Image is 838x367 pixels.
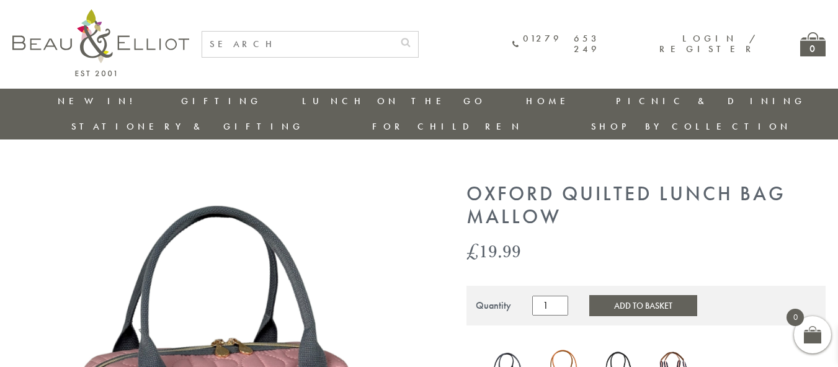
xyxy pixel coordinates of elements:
h1: Oxford Quilted Lunch Bag Mallow [466,183,826,229]
a: Home [526,95,576,107]
img: logo [12,9,189,76]
a: For Children [372,120,523,133]
div: Quantity [476,300,511,311]
span: £ [466,238,479,263]
a: Lunch On The Go [302,95,486,107]
a: New in! [58,95,141,107]
bdi: 19.99 [466,238,521,263]
a: Login / Register [659,32,757,55]
input: Product quantity [532,296,568,316]
a: Shop by collection [591,120,791,133]
a: 0 [800,32,826,56]
a: 01279 653 249 [512,33,600,55]
a: Stationery & Gifting [71,120,304,133]
a: Picnic & Dining [616,95,806,107]
input: SEARCH [202,32,393,57]
button: Add to Basket [589,295,697,316]
span: 0 [787,309,804,326]
a: Gifting [181,95,262,107]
